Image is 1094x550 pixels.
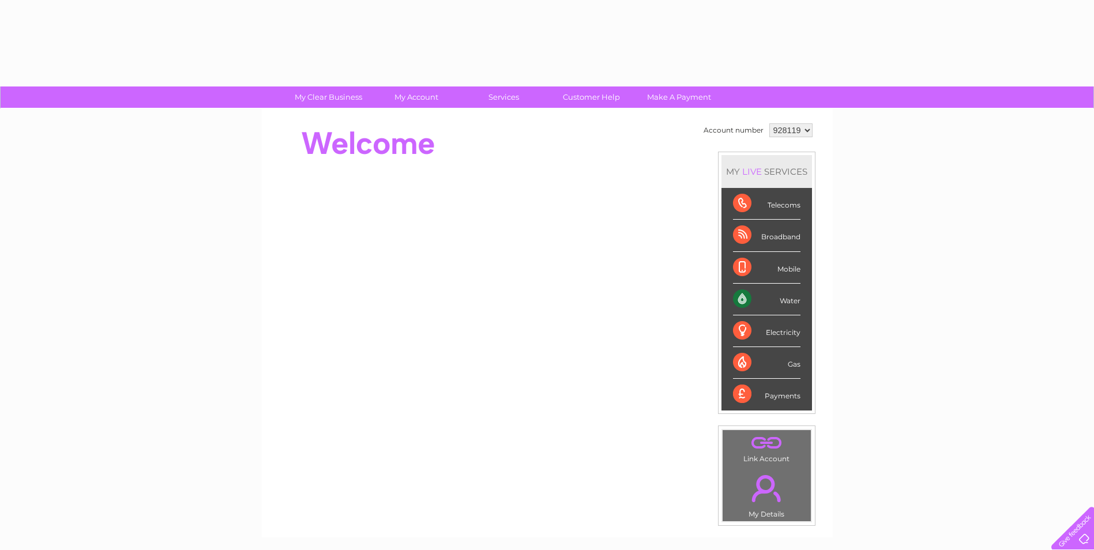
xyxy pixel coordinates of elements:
a: My Account [369,86,464,108]
a: Services [456,86,551,108]
div: Water [733,284,800,315]
div: Payments [733,379,800,410]
div: Broadband [733,220,800,251]
div: Telecoms [733,188,800,220]
div: MY SERVICES [721,155,812,188]
div: LIVE [740,166,764,177]
a: . [725,468,808,508]
td: My Details [722,465,811,522]
a: Make A Payment [631,86,727,108]
td: Account number [701,120,766,140]
div: Electricity [733,315,800,347]
a: . [725,433,808,453]
a: Customer Help [544,86,639,108]
div: Gas [733,347,800,379]
a: My Clear Business [281,86,376,108]
div: Mobile [733,252,800,284]
td: Link Account [722,430,811,466]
